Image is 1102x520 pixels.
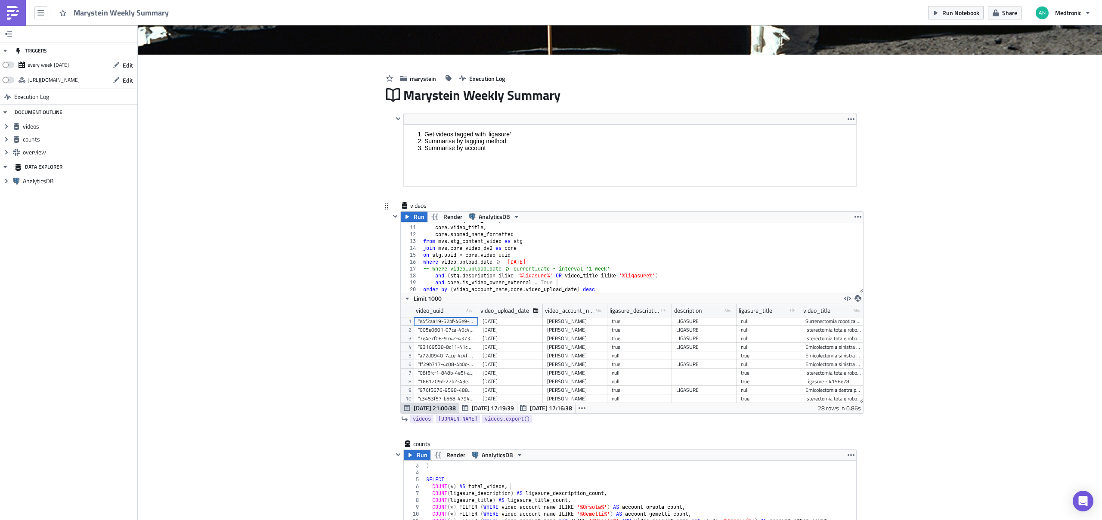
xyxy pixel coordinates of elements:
div: every week on Monday [28,58,69,71]
div: LIGASURE [676,343,732,351]
div: LIGASURE [676,360,732,369]
div: [PERSON_NAME] [547,360,603,369]
div: LIGASURE [676,317,732,326]
iframe: Rich Text Area [404,125,856,186]
span: AnalyticsDB [23,177,135,185]
div: 7 [404,490,424,497]
div: LIGASURE [676,334,732,343]
div: 5 [404,476,424,483]
div: [DATE] [483,326,539,334]
div: Emicolectomia sinistra per via robotica - 0708341 [805,360,861,369]
div: 13 [401,238,421,245]
button: AnalyticsDB [469,450,526,460]
span: Run [414,212,424,222]
div: 20 [401,286,421,293]
button: Limit 1000 [401,293,445,304]
div: "ff29b717-4c08-4b0c-9d46-eeaa338b6e5e" [418,360,474,369]
img: PushMetrics [6,6,20,20]
div: null [741,317,797,326]
div: LIGASURE [676,326,732,334]
div: 12 [401,231,421,238]
div: null [612,369,668,377]
div: Isterectomia totale robotica con salpingo-ooforectomia bilaterale - a2ea4d1 [805,326,861,334]
span: marystein [410,74,436,83]
button: Hide content [393,114,403,124]
div: [PERSON_NAME] [547,317,603,326]
div: 14 [401,245,421,252]
div: true [741,377,797,386]
span: counts [23,135,135,143]
div: 4 [404,469,424,476]
div: 16 [401,258,421,265]
button: marystein [396,72,440,85]
div: true [612,343,668,351]
div: Isterectomia totale robotica con salpingo-ooforectomia bilaterale + LIGASURE - 32ddcf1 [805,369,861,377]
div: true [612,317,668,326]
span: Limit 1000 [414,294,442,303]
div: true [612,326,668,334]
div: 9 [404,504,424,511]
div: "a72d0940-7ace-4c4f-9081-91c1c3c86c96" [418,351,474,360]
button: Render [430,450,469,460]
button: Render [427,212,466,222]
span: Render [446,450,465,460]
div: description [674,304,702,317]
div: "1681209d-27b2-43e2-b8cb-1049f99b49cd" [418,377,474,386]
div: [DATE] [483,377,539,386]
div: https://pushmetrics.io/api/v1/report/GKlBRKkle0/webhook?token=25ff1f6343f54efd89eaabba622bb0ce [28,74,80,86]
span: Run Notebook [942,8,979,17]
span: counts [413,440,448,448]
div: null [741,386,797,394]
span: Execution Log [14,89,49,105]
div: true [741,351,797,360]
div: 3 [404,462,424,469]
button: Edit [108,58,137,72]
button: Hide content [393,449,403,460]
div: [PERSON_NAME] [547,369,603,377]
span: videos [413,415,431,423]
div: Open Intercom Messenger [1073,491,1093,511]
span: Marystein Weekly Summary [74,8,170,18]
button: Medtronic [1031,3,1096,22]
div: "005e0601-07ca-49c4-8f5f-e6655ad10933" [418,326,474,334]
button: AnalyticsDB [466,212,523,222]
div: null [741,360,797,369]
div: Emicolectomia sinistra per via robotica + LIGASURE - e9b0c9b [805,351,861,360]
img: Avatar [1035,6,1049,20]
div: video_upload_date [480,304,529,317]
div: 19 [401,279,421,286]
span: Render [443,212,462,222]
span: videos [410,201,445,210]
button: Share [988,6,1022,19]
div: null [612,377,668,386]
div: true [612,386,668,394]
span: Marystein Weekly Summary [403,87,561,103]
div: [DATE] [483,369,539,377]
div: TRIGGERS [15,43,47,58]
div: 6 [404,483,424,490]
div: "c3453f57-b568-4794-ae0b-8d29838d658e" [418,394,474,403]
span: Execution Log [469,74,505,83]
button: Execution Log [455,72,509,85]
div: true [612,334,668,343]
span: videos.export() [485,415,530,423]
div: Emicolectomia destra per via robotica - 689f758 [805,386,861,394]
div: "93169538-8c11-41c0-b2f2-fbbbd8bafc58" [418,343,474,351]
div: true [741,369,797,377]
div: "976f5676-9598-4884-862f-9228078e9df8" [418,386,474,394]
div: null [741,343,797,351]
button: [DATE] 17:19:39 [459,403,517,413]
div: [DATE] [483,351,539,360]
div: true [741,394,797,403]
div: Isterectomia totale robotica con salpingo-ooforectomia bilaterale - 1a51f86 [805,334,861,343]
button: Run [401,212,427,222]
div: DATA EXPLORER [15,159,62,175]
div: video_uuid [416,304,443,317]
div: [PERSON_NAME] [547,343,603,351]
span: Medtronic [1055,8,1081,17]
div: null [612,351,668,360]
